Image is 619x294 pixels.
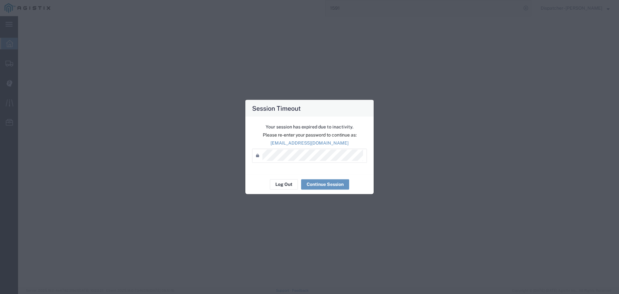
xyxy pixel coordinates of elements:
[252,139,367,146] p: [EMAIL_ADDRESS][DOMAIN_NAME]
[270,179,298,189] button: Log Out
[252,123,367,130] p: Your session has expired due to inactivity.
[252,103,301,113] h4: Session Timeout
[301,179,349,189] button: Continue Session
[252,131,367,138] p: Please re-enter your password to continue as:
